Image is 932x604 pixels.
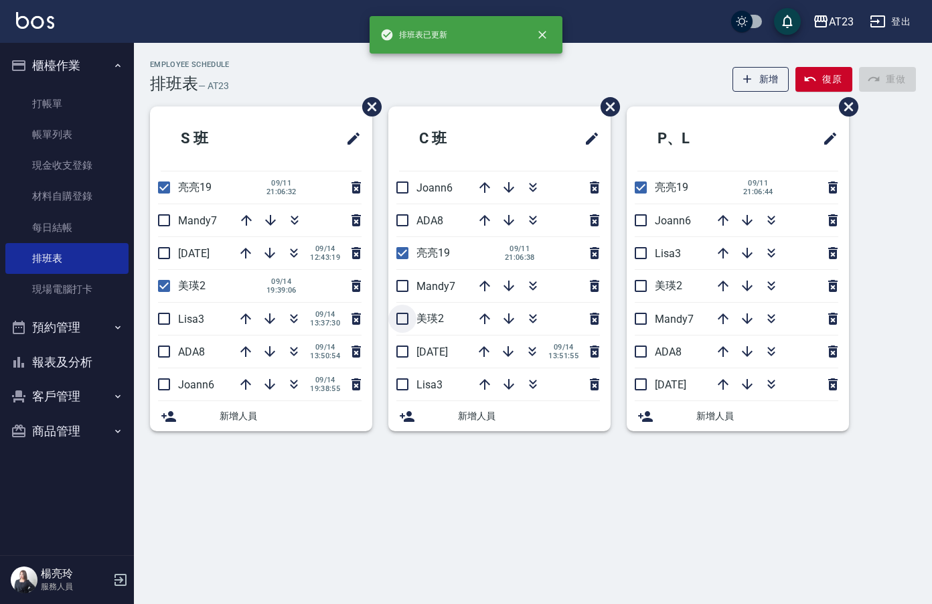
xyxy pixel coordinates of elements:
[220,409,362,423] span: 新增人員
[864,9,916,34] button: 登出
[380,28,447,42] span: 排班表已更新
[5,119,129,150] a: 帳單列表
[5,88,129,119] a: 打帳單
[548,343,578,352] span: 09/14
[5,414,129,449] button: 商品管理
[732,67,789,92] button: 新增
[548,352,578,360] span: 13:51:55
[416,246,450,259] span: 亮亮19
[743,179,773,187] span: 09/11
[416,214,443,227] span: ADA8
[774,8,801,35] button: save
[178,313,204,325] span: Lisa3
[807,8,859,35] button: AT23
[352,87,384,127] span: 刪除班表
[655,378,686,391] span: [DATE]
[178,181,212,194] span: 亮亮19
[150,74,198,93] h3: 排班表
[528,20,557,50] button: close
[416,280,455,293] span: Mandy7
[5,274,129,305] a: 現場電腦打卡
[399,115,521,163] h2: C 班
[655,313,694,325] span: Mandy7
[5,379,129,414] button: 客戶管理
[458,409,600,423] span: 新增人員
[814,123,838,155] span: 修改班表的標題
[178,214,217,227] span: Mandy7
[416,312,444,325] span: 美瑛2
[310,253,340,262] span: 12:43:19
[655,181,688,194] span: 亮亮19
[655,279,682,292] span: 美瑛2
[41,567,109,581] h5: 楊亮玲
[5,150,129,181] a: 現金收支登錄
[266,286,297,295] span: 19:39:06
[310,376,340,384] span: 09/14
[5,345,129,380] button: 報表及分析
[266,179,297,187] span: 09/11
[310,352,340,360] span: 13:50:54
[505,253,535,262] span: 21:06:38
[591,87,622,127] span: 刪除班表
[696,409,838,423] span: 新增人員
[795,67,852,92] button: 復原
[5,181,129,212] a: 材料自購登錄
[388,401,611,431] div: 新增人員
[655,346,682,358] span: ADA8
[829,87,860,127] span: 刪除班表
[310,384,340,393] span: 19:38:55
[743,187,773,196] span: 21:06:44
[266,277,297,286] span: 09/14
[150,401,372,431] div: 新增人員
[5,310,129,345] button: 預約管理
[310,343,340,352] span: 09/14
[310,319,340,327] span: 13:37:30
[505,244,535,253] span: 09/11
[16,12,54,29] img: Logo
[310,244,340,253] span: 09/14
[178,378,214,391] span: Joann6
[637,115,762,163] h2: P、L
[178,346,205,358] span: ADA8
[5,243,129,274] a: 排班表
[416,346,448,358] span: [DATE]
[178,247,210,260] span: [DATE]
[5,48,129,83] button: 櫃檯作業
[198,79,229,93] h6: — AT23
[576,123,600,155] span: 修改班表的標題
[161,115,283,163] h2: S 班
[11,567,37,593] img: Person
[655,214,691,227] span: Joann6
[337,123,362,155] span: 修改班表的標題
[310,310,340,319] span: 09/14
[416,378,443,391] span: Lisa3
[627,401,849,431] div: 新增人員
[5,212,129,243] a: 每日結帳
[41,581,109,593] p: 服務人員
[150,60,230,69] h2: Employee Schedule
[178,279,206,292] span: 美瑛2
[655,247,681,260] span: Lisa3
[829,13,854,30] div: AT23
[266,187,297,196] span: 21:06:32
[416,181,453,194] span: Joann6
